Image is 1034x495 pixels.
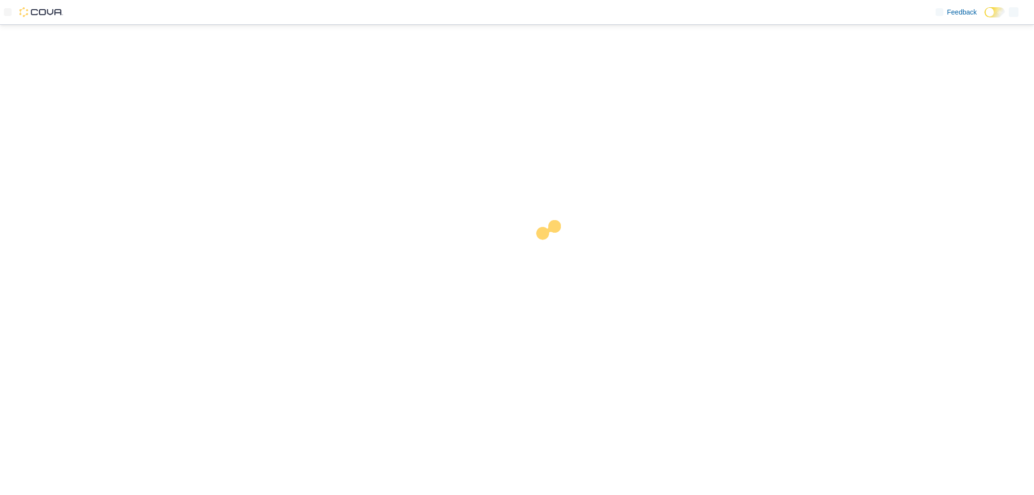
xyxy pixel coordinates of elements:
span: Dark Mode [985,17,985,18]
span: Feedback [947,7,977,17]
a: Feedback [932,2,981,22]
img: cova-loader [517,213,590,286]
img: Cova [19,7,63,17]
input: Dark Mode [985,7,1005,17]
